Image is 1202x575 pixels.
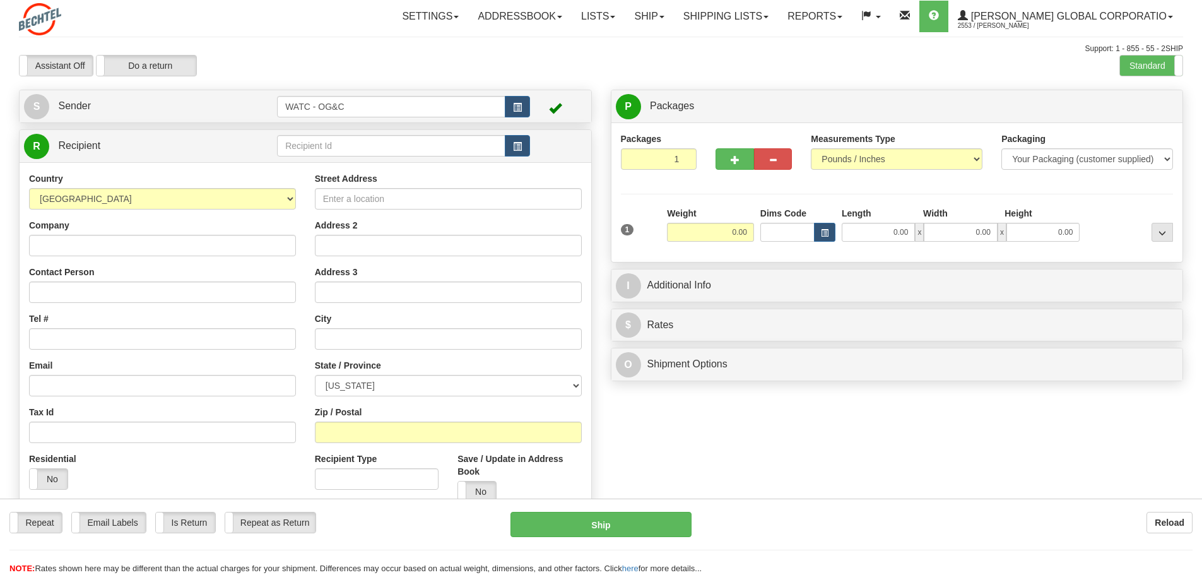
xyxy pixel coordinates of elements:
[923,207,948,220] label: Width
[958,20,1052,32] span: 2553 / [PERSON_NAME]
[58,140,100,151] span: Recipient
[24,93,277,119] a: S Sender
[315,359,381,372] label: State / Province
[968,11,1167,21] span: [PERSON_NAME] Global Corporatio
[778,1,852,32] a: Reports
[315,172,377,185] label: Street Address
[315,219,358,232] label: Address 2
[9,564,35,573] span: NOTE:
[572,1,625,32] a: Lists
[915,223,924,242] span: x
[29,406,54,418] label: Tax Id
[29,312,49,325] label: Tel #
[842,207,871,220] label: Length
[19,44,1183,54] div: Support: 1 - 855 - 55 - 2SHIP
[1001,133,1046,145] label: Packaging
[315,453,377,465] label: Recipient Type
[392,1,468,32] a: Settings
[29,219,69,232] label: Company
[650,100,694,111] span: Packages
[616,93,1179,119] a: P Packages
[277,96,505,117] input: Sender Id
[24,94,49,119] span: S
[616,94,641,119] span: P
[510,512,692,537] button: Ship
[616,273,1179,299] a: IAdditional Info
[1152,223,1173,242] div: ...
[29,266,94,278] label: Contact Person
[625,1,673,32] a: Ship
[616,352,641,377] span: O
[458,482,496,502] label: No
[667,207,696,220] label: Weight
[29,359,52,372] label: Email
[948,1,1182,32] a: [PERSON_NAME] Global Corporatio 2553 / [PERSON_NAME]
[468,1,572,32] a: Addressbook
[72,513,146,533] label: Email Labels
[616,352,1179,377] a: OShipment Options
[315,406,362,418] label: Zip / Postal
[622,564,639,573] a: here
[616,273,641,299] span: I
[24,134,49,159] span: R
[315,312,331,325] label: City
[760,207,806,220] label: Dims Code
[315,188,582,210] input: Enter a location
[621,224,634,235] span: 1
[10,513,62,533] label: Repeat
[1173,223,1201,352] iframe: chat widget
[1120,56,1182,76] label: Standard
[24,133,249,159] a: R Recipient
[58,100,91,111] span: Sender
[97,56,196,76] label: Do a return
[621,133,662,145] label: Packages
[29,172,63,185] label: Country
[30,469,68,489] label: No
[29,453,76,465] label: Residential
[811,133,895,145] label: Measurements Type
[19,3,61,35] img: logo2553.jpg
[616,312,641,338] span: $
[315,266,358,278] label: Address 3
[998,223,1006,242] span: x
[1005,207,1032,220] label: Height
[1146,512,1193,533] button: Reload
[277,135,505,157] input: Recipient Id
[457,453,581,478] label: Save / Update in Address Book
[225,513,315,533] label: Repeat as Return
[616,312,1179,338] a: $Rates
[674,1,778,32] a: Shipping lists
[20,56,93,76] label: Assistant Off
[1155,518,1184,528] b: Reload
[156,513,215,533] label: Is Return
